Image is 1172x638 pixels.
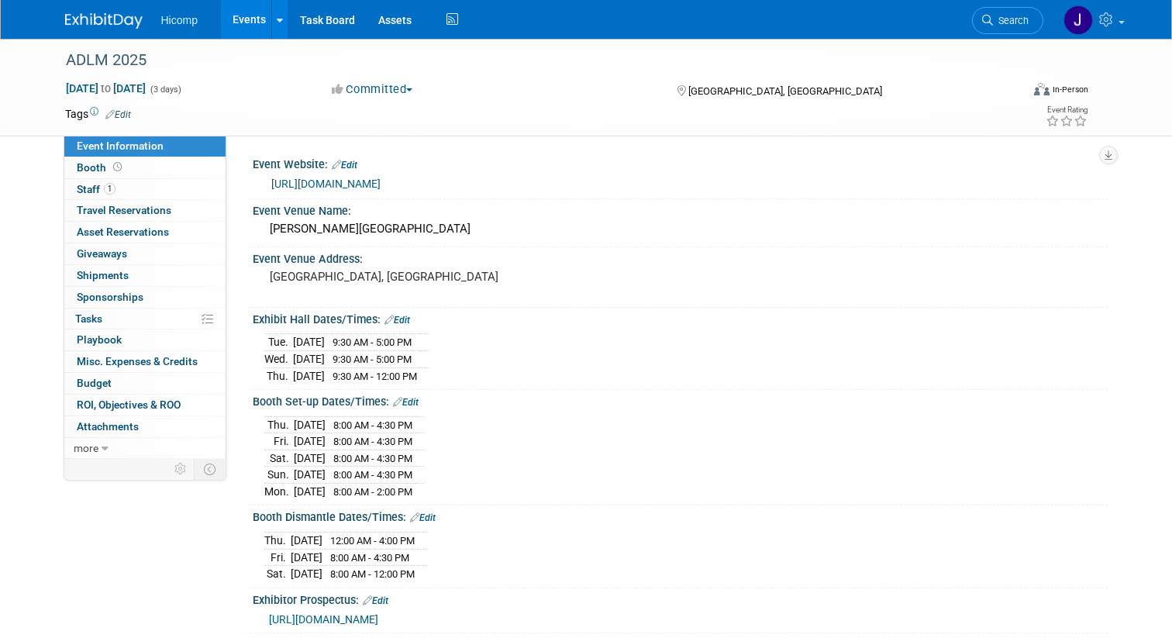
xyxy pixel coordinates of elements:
[64,351,226,372] a: Misc. Expenses & Credits
[77,161,125,174] span: Booth
[293,351,325,368] td: [DATE]
[64,329,226,350] a: Playbook
[264,217,1096,241] div: [PERSON_NAME][GEOGRAPHIC_DATA]
[77,377,112,389] span: Budget
[264,549,291,566] td: Fri.
[64,179,226,200] a: Staff1
[253,199,1108,219] div: Event Venue Name:
[253,308,1108,328] div: Exhibit Hall Dates/Times:
[64,157,226,178] a: Booth
[167,459,195,479] td: Personalize Event Tab Strip
[64,243,226,264] a: Giveaways
[77,226,169,238] span: Asset Reservations
[253,390,1108,410] div: Booth Set-up Dates/Times:
[64,287,226,308] a: Sponsorships
[332,160,357,171] a: Edit
[291,566,322,582] td: [DATE]
[253,153,1108,173] div: Event Website:
[291,533,322,550] td: [DATE]
[60,47,1001,74] div: ADLM 2025
[294,467,326,484] td: [DATE]
[294,416,326,433] td: [DATE]
[264,367,293,384] td: Thu.
[65,81,146,95] span: [DATE] [DATE]
[64,309,226,329] a: Tasks
[75,312,102,325] span: Tasks
[253,247,1108,267] div: Event Venue Address:
[270,270,592,284] pre: [GEOGRAPHIC_DATA], [GEOGRAPHIC_DATA]
[330,552,409,564] span: 8:00 AM - 4:30 PM
[291,549,322,566] td: [DATE]
[264,351,293,368] td: Wed.
[149,84,181,95] span: (3 days)
[77,183,115,195] span: Staff
[993,15,1029,26] span: Search
[64,222,226,243] a: Asset Reservations
[271,178,381,190] a: [URL][DOMAIN_NAME]
[110,161,125,173] span: Booth not reserved yet
[64,136,226,157] a: Event Information
[77,269,129,281] span: Shipments
[264,467,294,484] td: Sun.
[264,450,294,467] td: Sat.
[264,566,291,582] td: Sat.
[264,483,294,499] td: Mon.
[264,533,291,550] td: Thu.
[937,81,1088,104] div: Event Format
[77,140,164,152] span: Event Information
[333,469,412,481] span: 8:00 AM - 4:30 PM
[1063,5,1093,35] img: Jing Chen
[1034,83,1050,95] img: Format-Inperson.png
[77,247,127,260] span: Giveaways
[64,416,226,437] a: Attachments
[253,505,1108,526] div: Booth Dismantle Dates/Times:
[384,315,410,326] a: Edit
[410,512,436,523] a: Edit
[77,204,171,216] span: Travel Reservations
[65,106,131,122] td: Tags
[64,265,226,286] a: Shipments
[1046,106,1088,114] div: Event Rating
[293,367,325,384] td: [DATE]
[333,436,412,447] span: 8:00 AM - 4:30 PM
[77,420,139,433] span: Attachments
[393,397,419,408] a: Edit
[330,535,415,547] span: 12:00 AM - 4:00 PM
[77,291,143,303] span: Sponsorships
[77,333,122,346] span: Playbook
[253,588,1108,609] div: Exhibitor Prospectus:
[333,419,412,431] span: 8:00 AM - 4:30 PM
[333,486,412,498] span: 8:00 AM - 2:00 PM
[65,13,143,29] img: ExhibitDay
[264,433,294,450] td: Fri.
[333,353,412,365] span: 9:30 AM - 5:00 PM
[64,438,226,459] a: more
[294,483,326,499] td: [DATE]
[294,433,326,450] td: [DATE]
[333,336,412,348] span: 9:30 AM - 5:00 PM
[64,395,226,416] a: ROI, Objectives & ROO
[264,334,293,351] td: Tue.
[1052,84,1088,95] div: In-Person
[104,183,115,195] span: 1
[161,14,198,26] span: Hicomp
[972,7,1043,34] a: Search
[77,398,181,411] span: ROI, Objectives & ROO
[688,85,882,97] span: [GEOGRAPHIC_DATA], [GEOGRAPHIC_DATA]
[333,371,417,382] span: 9:30 AM - 12:00 PM
[74,442,98,454] span: more
[264,416,294,433] td: Thu.
[294,450,326,467] td: [DATE]
[64,373,226,394] a: Budget
[77,355,198,367] span: Misc. Expenses & Credits
[269,613,378,626] a: [URL][DOMAIN_NAME]
[194,459,226,479] td: Toggle Event Tabs
[333,453,412,464] span: 8:00 AM - 4:30 PM
[293,334,325,351] td: [DATE]
[64,200,226,221] a: Travel Reservations
[363,595,388,606] a: Edit
[330,568,415,580] span: 8:00 AM - 12:00 PM
[98,82,113,95] span: to
[105,109,131,120] a: Edit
